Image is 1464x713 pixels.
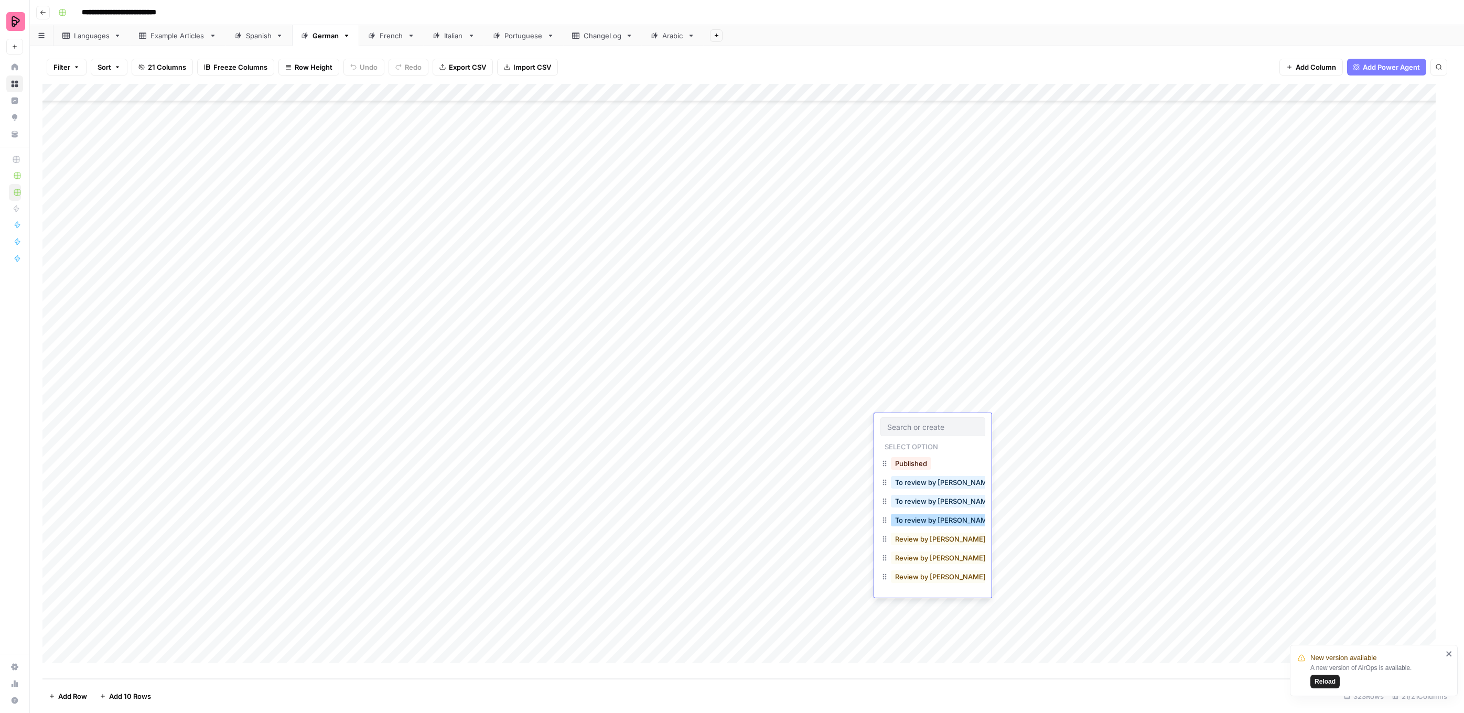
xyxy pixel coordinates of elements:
[1310,675,1340,688] button: Reload
[130,25,225,46] a: Example Articles
[47,59,87,75] button: Filter
[433,59,493,75] button: Export CSV
[389,59,428,75] button: Redo
[6,109,23,126] a: Opportunities
[74,30,110,41] div: Languages
[449,62,486,72] span: Export CSV
[1388,688,1451,705] div: 21/21 Columns
[405,62,422,72] span: Redo
[497,59,558,75] button: Import CSV
[891,476,998,489] button: To review by [PERSON_NAME]
[424,25,484,46] a: Italian
[246,30,272,41] div: Spanish
[891,495,998,507] button: To review by [PERSON_NAME]
[197,59,274,75] button: Freeze Columns
[563,25,642,46] a: ChangeLog
[642,25,704,46] a: Arabic
[504,30,543,41] div: Portuguese
[662,30,683,41] div: Arabic
[513,62,551,72] span: Import CSV
[225,25,292,46] a: Spanish
[93,688,157,705] button: Add 10 Rows
[880,568,985,587] div: Review by [PERSON_NAME] in progress
[880,587,985,606] div: Review in progress
[891,552,1028,564] button: Review by [PERSON_NAME] in progress
[6,92,23,109] a: Insights
[53,62,70,72] span: Filter
[880,474,985,493] div: To review by [PERSON_NAME]
[6,658,23,675] a: Settings
[1446,650,1453,658] button: close
[880,531,985,549] div: Review by [PERSON_NAME] in progress
[6,675,23,692] a: Usage
[891,514,998,526] button: To review by [PERSON_NAME]
[380,30,403,41] div: French
[444,30,464,41] div: Italian
[132,59,193,75] button: 21 Columns
[6,692,23,709] button: Help + Support
[880,549,985,568] div: Review by [PERSON_NAME] in progress
[880,455,985,474] div: Published
[1310,653,1376,663] span: New version available
[98,62,111,72] span: Sort
[53,25,130,46] a: Languages
[584,30,621,41] div: ChangeLog
[891,533,1028,545] button: Review by [PERSON_NAME] in progress
[295,62,332,72] span: Row Height
[313,30,339,41] div: German
[1315,677,1336,686] span: Reload
[1296,62,1336,72] span: Add Column
[891,570,1028,583] button: Review by [PERSON_NAME] in progress
[880,493,985,512] div: To review by [PERSON_NAME]
[213,62,267,72] span: Freeze Columns
[1310,663,1443,688] div: A new version of AirOps is available.
[6,75,23,92] a: Browse
[880,439,942,452] p: Select option
[42,688,93,705] button: Add Row
[6,126,23,143] a: Your Data
[6,8,23,35] button: Workspace: Preply
[484,25,563,46] a: Portuguese
[109,691,151,701] span: Add 10 Rows
[1279,59,1343,75] button: Add Column
[278,59,339,75] button: Row Height
[887,422,978,431] input: Search or create
[6,59,23,75] a: Home
[360,62,378,72] span: Undo
[1363,62,1420,72] span: Add Power Agent
[292,25,359,46] a: German
[359,25,424,46] a: French
[150,30,205,41] div: Example Articles
[880,512,985,531] div: To review by [PERSON_NAME]
[58,691,87,701] span: Add Row
[891,457,931,470] button: Published
[1340,688,1388,705] div: 323 Rows
[1347,59,1426,75] button: Add Power Agent
[6,12,25,31] img: Preply Logo
[343,59,384,75] button: Undo
[148,62,186,72] span: 21 Columns
[91,59,127,75] button: Sort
